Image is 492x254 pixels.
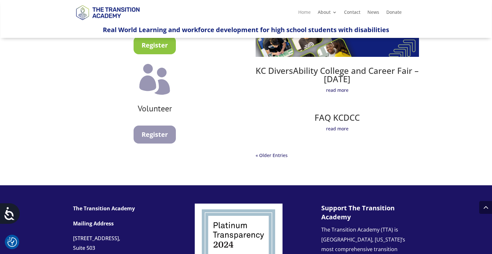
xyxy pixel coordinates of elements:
strong: The Transition Academy [73,205,135,212]
a: Register [134,126,176,144]
a: About [318,10,337,17]
a: « Older Entries [256,152,288,158]
strong: Mailing Address [73,220,114,227]
a: KC DiversAbility College and Career Fair – [DATE] [256,65,419,85]
a: News [367,10,379,17]
a: FAQ KCDCC [315,112,360,123]
a: Logo-Noticias [73,19,142,25]
h3: Support The Transition Academy [321,204,414,225]
img: TTA Brand_TTA Primary Logo_Horizontal_Light BG [73,1,142,24]
a: Home [298,10,311,17]
img: Revisit consent button [7,237,17,247]
a: read more [256,86,419,94]
a: Donate [386,10,402,17]
a: read more [256,125,419,133]
span:  [139,64,170,95]
h2: Volunteer [73,104,236,116]
a: Register [134,36,176,54]
button: Cookie Settings [7,237,17,247]
div: Suite 503 [73,243,176,253]
div: [STREET_ADDRESS], [73,233,176,243]
span: Real World Learning and workforce development for high school students with disabilities [103,25,389,34]
a: Contact [344,10,360,17]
